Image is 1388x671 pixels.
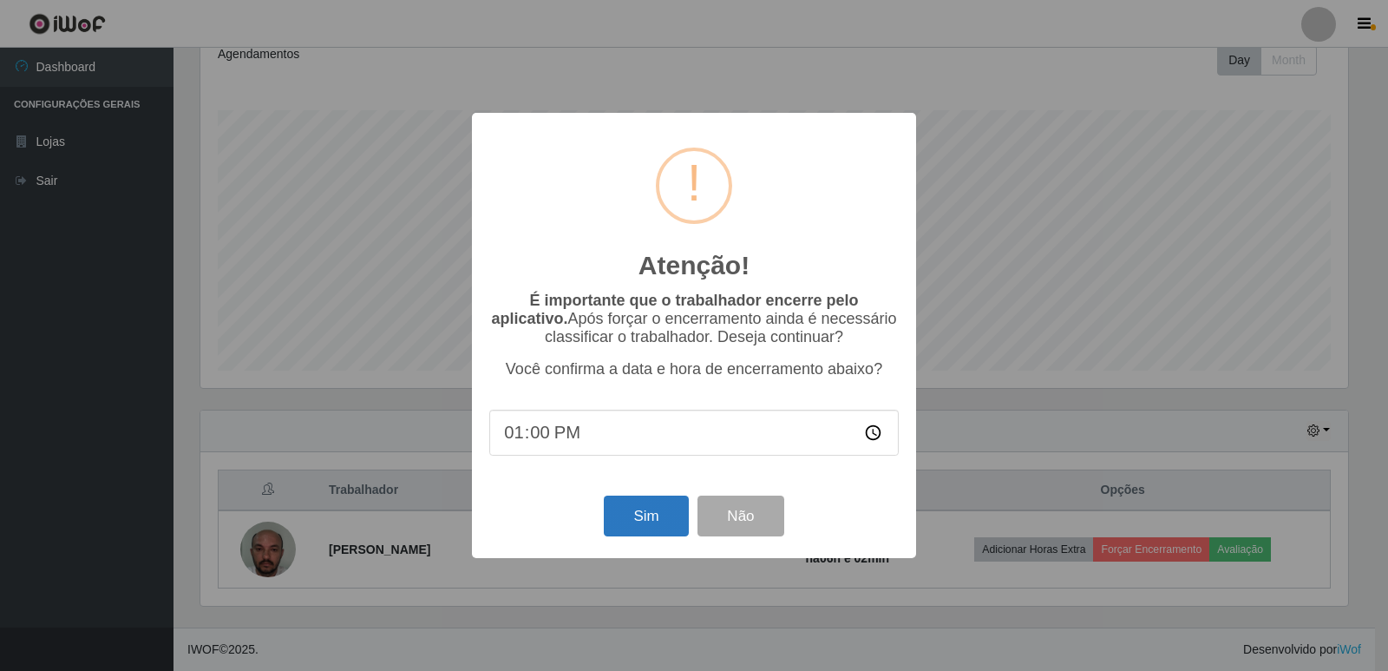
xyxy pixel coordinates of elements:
[638,250,750,281] h2: Atenção!
[697,496,783,536] button: Não
[489,292,899,346] p: Após forçar o encerramento ainda é necessário classificar o trabalhador. Deseja continuar?
[489,360,899,378] p: Você confirma a data e hora de encerramento abaixo?
[604,496,688,536] button: Sim
[491,292,858,327] b: É importante que o trabalhador encerre pelo aplicativo.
